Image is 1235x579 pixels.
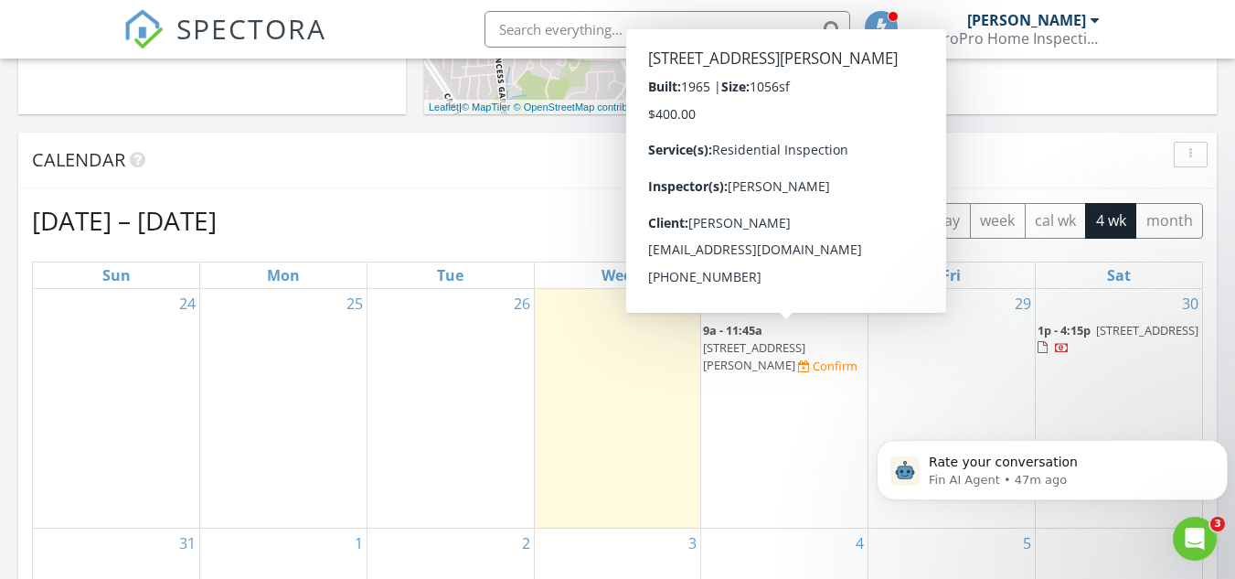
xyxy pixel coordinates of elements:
[917,29,1100,48] div: MetroPro Home Inspections, LLC
[685,529,700,558] a: Go to September 3, 2025
[1103,263,1134,288] a: Saturday
[176,9,326,48] span: SPECTORA
[1210,517,1225,531] span: 3
[351,529,367,558] a: Go to September 1, 2025
[703,339,805,373] span: [STREET_ADDRESS][PERSON_NAME]
[367,289,534,529] td: Go to August 26, 2025
[123,25,326,63] a: SPECTORA
[701,289,868,529] td: Go to August 28, 2025
[967,11,1086,29] div: [PERSON_NAME]
[343,289,367,318] a: Go to August 25, 2025
[790,202,833,240] button: Previous
[852,529,868,558] a: Go to September 4, 2025
[1035,289,1202,529] td: Go to August 30, 2025
[176,529,199,558] a: Go to August 31, 2025
[33,289,200,529] td: Go to August 24, 2025
[32,147,125,172] span: Calendar
[1019,529,1035,558] a: Go to September 5, 2025
[832,202,875,240] button: Next
[703,322,762,338] span: 9a - 11:45a
[462,102,511,113] a: © MapTiler
[1038,320,1200,359] a: 1p - 4:15p [STREET_ADDRESS]
[767,263,803,288] a: Thursday
[1135,203,1203,239] button: month
[263,263,303,288] a: Monday
[1038,322,1091,338] span: 1p - 4:15p
[938,263,964,288] a: Friday
[1178,289,1202,318] a: Go to August 30, 2025
[1011,289,1035,318] a: Go to August 29, 2025
[1025,203,1087,239] button: cal wk
[484,11,850,48] input: Search everything...
[798,358,857,375] a: Confirm
[1085,203,1136,239] button: 4 wk
[176,289,199,318] a: Go to August 24, 2025
[200,289,367,529] td: Go to August 25, 2025
[424,100,655,115] div: |
[885,203,926,239] button: list
[703,320,866,378] a: 9a - 11:45a [STREET_ADDRESS][PERSON_NAME] Confirm
[123,9,164,49] img: The Best Home Inspection Software - Spectora
[868,289,1036,529] td: Go to August 29, 2025
[534,289,701,529] td: Go to August 27, 2025
[32,202,217,239] h2: [DATE] – [DATE]
[598,263,636,288] a: Wednesday
[1096,322,1198,338] span: [STREET_ADDRESS]
[518,529,534,558] a: Go to September 2, 2025
[510,289,534,318] a: Go to August 26, 2025
[1173,517,1217,561] iframe: Intercom live chat
[514,102,650,113] a: © OpenStreetMap contributors
[925,203,971,239] button: day
[1038,322,1198,356] a: 1p - 4:15p [STREET_ADDRESS]
[703,322,805,373] a: 9a - 11:45a [STREET_ADDRESS][PERSON_NAME]
[869,402,1235,530] iframe: Intercom notifications message
[433,263,467,288] a: Tuesday
[99,263,134,288] a: Sunday
[970,203,1026,239] button: week
[712,203,779,239] button: [DATE]
[429,102,459,113] a: Leaflet
[813,359,857,373] div: Confirm
[676,289,700,318] a: Go to August 27, 2025
[844,289,868,318] a: Go to August 28, 2025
